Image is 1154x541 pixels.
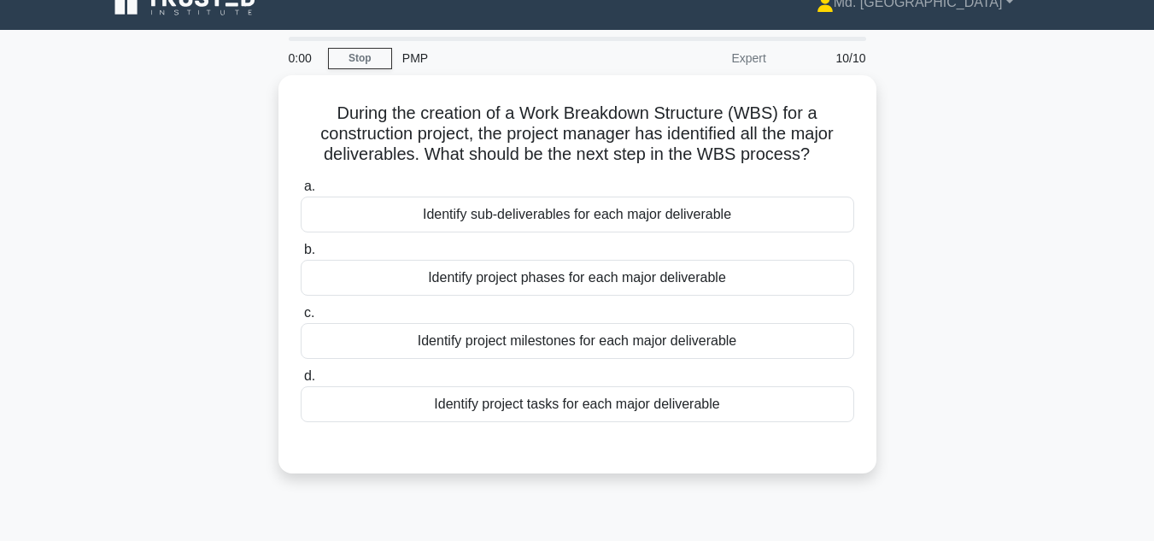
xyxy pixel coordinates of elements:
[301,197,854,232] div: Identify sub-deliverables for each major deliverable
[301,260,854,296] div: Identify project phases for each major deliverable
[301,386,854,422] div: Identify project tasks for each major deliverable
[304,179,315,193] span: a.
[304,368,315,383] span: d.
[304,305,314,320] span: c.
[304,242,315,256] span: b.
[299,103,856,166] h5: During the creation of a Work Breakdown Structure (WBS) for a construction project, the project m...
[328,48,392,69] a: Stop
[301,323,854,359] div: Identify project milestones for each major deliverable
[278,41,328,75] div: 0:00
[776,41,876,75] div: 10/10
[392,41,627,75] div: PMP
[627,41,776,75] div: Expert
